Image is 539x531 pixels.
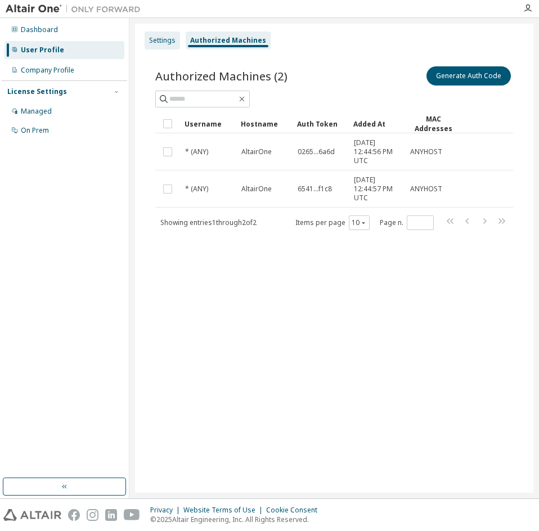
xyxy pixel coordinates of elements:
[190,36,266,45] div: Authorized Machines
[124,509,140,521] img: youtube.svg
[21,107,52,116] div: Managed
[380,215,434,230] span: Page n.
[6,3,146,15] img: Altair One
[87,509,98,521] img: instagram.svg
[185,184,208,193] span: * (ANY)
[298,147,335,156] span: 0265...6a6d
[354,175,400,202] span: [DATE] 12:44:57 PM UTC
[241,184,272,193] span: AltairOne
[410,114,457,133] div: MAC Addresses
[241,147,272,156] span: AltairOne
[105,509,117,521] img: linkedin.svg
[185,115,232,133] div: Username
[7,87,67,96] div: License Settings
[21,25,58,34] div: Dashboard
[160,218,257,227] span: Showing entries 1 through 2 of 2
[298,184,332,193] span: 6541...f1c8
[410,184,442,193] span: ANYHOST
[68,509,80,521] img: facebook.svg
[3,509,61,521] img: altair_logo.svg
[149,36,176,45] div: Settings
[241,115,288,133] div: Hostname
[266,506,324,515] div: Cookie Consent
[410,147,442,156] span: ANYHOST
[21,66,74,75] div: Company Profile
[21,126,49,135] div: On Prem
[352,218,367,227] button: 10
[185,147,208,156] span: * (ANY)
[295,215,370,230] span: Items per page
[21,46,64,55] div: User Profile
[155,68,288,84] span: Authorized Machines (2)
[353,115,401,133] div: Added At
[426,66,511,85] button: Generate Auth Code
[150,515,324,524] p: © 2025 Altair Engineering, Inc. All Rights Reserved.
[183,506,266,515] div: Website Terms of Use
[354,138,400,165] span: [DATE] 12:44:56 PM UTC
[297,115,344,133] div: Auth Token
[150,506,183,515] div: Privacy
